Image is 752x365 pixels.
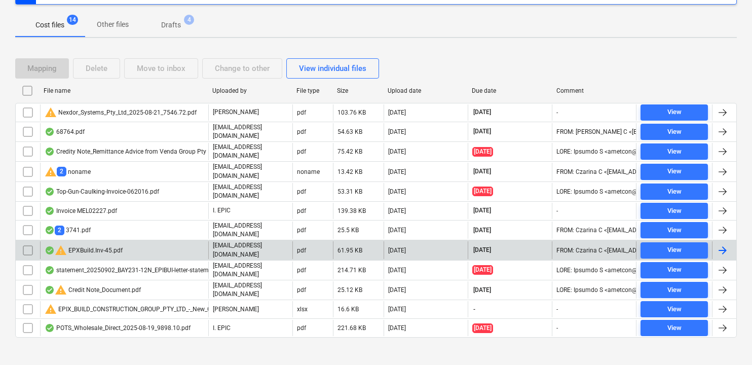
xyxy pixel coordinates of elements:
[297,267,306,274] div: pdf
[641,104,708,121] button: View
[55,244,67,257] span: warning
[213,324,231,333] p: I. EPIC
[667,284,682,296] div: View
[388,148,406,155] div: [DATE]
[297,247,306,254] div: pdf
[667,322,682,334] div: View
[388,207,406,214] div: [DATE]
[45,128,55,136] div: OCR finished
[388,267,406,274] div: [DATE]
[286,58,379,79] button: View individual files
[297,324,306,332] div: pdf
[45,266,317,274] div: statement_20250902_BAY231-12N_EPIBUI-letter-statement_as_at_2025-09-02_1756791560.pdf
[472,108,492,117] span: [DATE]
[213,163,288,180] p: [EMAIL_ADDRESS][DOMAIN_NAME]
[388,286,406,294] div: [DATE]
[667,106,682,118] div: View
[212,87,288,94] div: Uploaded by
[213,143,288,160] p: [EMAIL_ADDRESS][DOMAIN_NAME]
[388,247,406,254] div: [DATE]
[337,306,359,313] div: 16.6 KB
[641,262,708,278] button: View
[641,184,708,200] button: View
[44,87,204,94] div: File name
[184,15,194,25] span: 4
[45,226,91,235] div: 3741.pdf
[35,20,64,30] p: Cost files
[667,244,682,256] div: View
[299,62,366,75] div: View individual files
[45,284,141,296] div: Credit Note_Document.pdf
[472,226,492,235] span: [DATE]
[297,227,306,234] div: pdf
[337,227,359,234] div: 25.5 KB
[45,106,197,119] div: Nexdor_Systems_Pty_Ltd_2025-08-21_7546.72.pdf
[45,166,91,178] div: noname
[641,124,708,140] button: View
[472,265,493,275] span: [DATE]
[45,266,55,274] div: OCR finished
[45,303,57,315] span: warning
[388,128,406,135] div: [DATE]
[472,305,476,314] span: -
[667,304,682,315] div: View
[57,167,66,176] span: 2
[45,244,123,257] div: EPXBuild.Inv-45.pdf
[472,206,492,215] span: [DATE]
[556,306,558,313] div: -
[337,207,366,214] div: 139.38 KB
[667,264,682,276] div: View
[337,286,362,294] div: 25.12 KB
[297,148,306,155] div: pdf
[388,188,406,195] div: [DATE]
[213,262,288,279] p: [EMAIL_ADDRESS][DOMAIN_NAME]
[388,109,406,116] div: [DATE]
[667,146,682,158] div: View
[641,282,708,298] button: View
[45,128,85,136] div: 68764.pdf
[297,128,306,135] div: pdf
[388,324,406,332] div: [DATE]
[472,187,493,196] span: [DATE]
[337,148,362,155] div: 75.42 KB
[641,320,708,336] button: View
[641,164,708,180] button: View
[97,19,129,30] p: Other files
[641,301,708,317] button: View
[472,127,492,136] span: [DATE]
[556,207,558,214] div: -
[337,247,362,254] div: 61.95 KB
[296,87,329,94] div: File type
[337,188,362,195] div: 53.31 KB
[556,109,558,116] div: -
[472,286,492,295] span: [DATE]
[388,306,406,313] div: [DATE]
[641,242,708,259] button: View
[641,222,708,238] button: View
[161,20,181,30] p: Drafts
[297,286,306,294] div: pdf
[337,128,362,135] div: 54.63 KB
[213,222,288,239] p: [EMAIL_ADDRESS][DOMAIN_NAME]
[45,286,55,294] div: OCR finished
[213,281,288,299] p: [EMAIL_ADDRESS][DOMAIN_NAME]
[641,203,708,219] button: View
[45,303,316,315] div: EPIX_BUILD_CONSTRUCTION_GROUP_PTY_LTD_-_New_Cash_Profit_and_Loss_with_Groups.xlsx
[337,267,366,274] div: 214.71 KB
[45,106,57,119] span: warning
[472,147,493,157] span: [DATE]
[337,109,366,116] div: 103.76 KB
[472,167,492,176] span: [DATE]
[472,323,493,333] span: [DATE]
[297,306,308,313] div: xlsx
[388,168,406,175] div: [DATE]
[556,87,632,94] div: Comment
[67,15,78,25] span: 14
[556,324,558,332] div: -
[45,324,191,332] div: POTS_Wholesale_Direct_2025-08-19_9898.10.pdf
[297,109,306,116] div: pdf
[472,246,492,254] span: [DATE]
[45,148,246,156] div: Credity Note_Remittance Advice from Venda Group Pty Ltd [DATE].pdf
[388,227,406,234] div: [DATE]
[45,324,55,332] div: OCR finished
